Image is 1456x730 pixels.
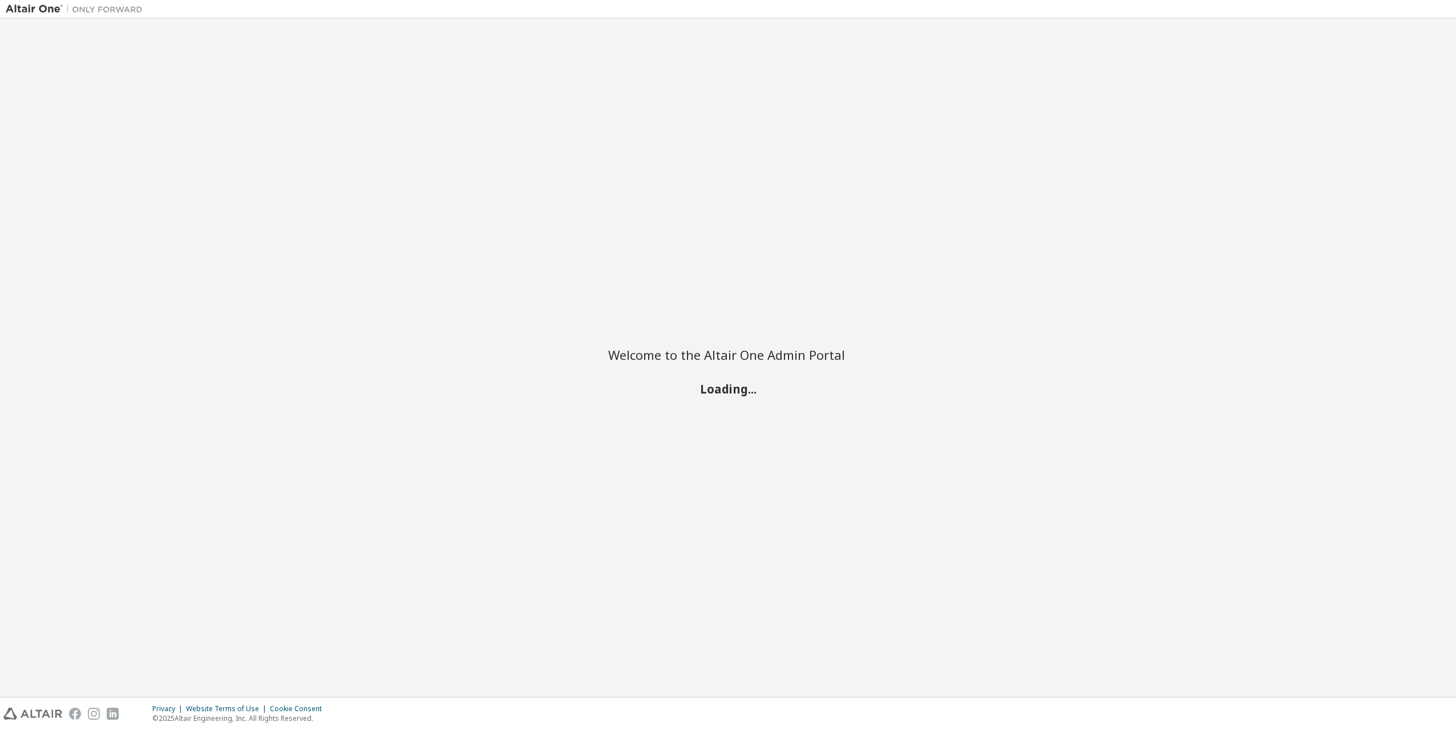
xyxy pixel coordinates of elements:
[270,704,329,713] div: Cookie Consent
[69,708,81,720] img: facebook.svg
[608,347,848,363] h2: Welcome to the Altair One Admin Portal
[152,713,329,723] p: © 2025 Altair Engineering, Inc. All Rights Reserved.
[88,708,100,720] img: instagram.svg
[186,704,270,713] div: Website Terms of Use
[3,708,62,720] img: altair_logo.svg
[107,708,119,720] img: linkedin.svg
[608,382,848,396] h2: Loading...
[152,704,186,713] div: Privacy
[6,3,148,15] img: Altair One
